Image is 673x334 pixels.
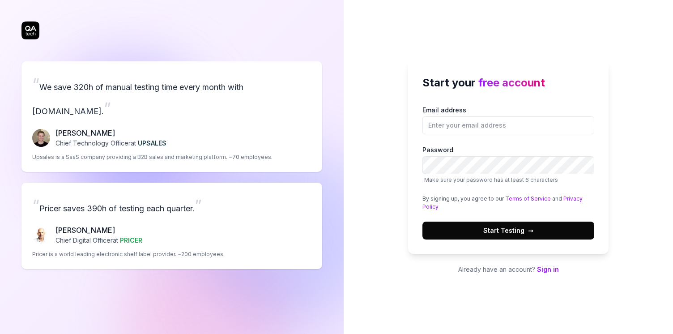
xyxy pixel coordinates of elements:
label: Password [422,145,594,184]
input: PasswordMake sure your password has at least 6 characters [422,156,594,174]
span: ” [104,98,111,118]
h2: Start your [422,75,594,91]
span: Make sure your password has at least 6 characters [424,176,558,183]
p: Pricer saves 390h of testing each quarter. [32,193,311,218]
button: Start Testing→ [422,222,594,240]
a: Sign in [537,265,559,273]
a: “Pricer saves 390h of testing each quarter.”Chris Chalkitis[PERSON_NAME]Chief Digital Officerat P... [21,183,322,269]
span: UPSALES [138,139,166,147]
span: free account [478,76,545,89]
p: Chief Digital Officer at [55,236,142,245]
div: By signing up, you agree to our and [422,195,594,211]
p: [PERSON_NAME] [55,225,142,236]
label: Email address [422,105,594,134]
p: Upsales is a SaaS company providing a B2B sales and marketing platform. ~70 employees. [32,153,273,161]
img: Fredrik Seidl [32,129,50,147]
span: ” [195,196,202,215]
img: Chris Chalkitis [32,226,50,244]
span: → [528,226,533,235]
p: We save 320h of manual testing time every month with [DOMAIN_NAME]. [32,72,311,120]
span: “ [32,196,39,215]
p: [PERSON_NAME] [55,128,166,138]
span: “ [32,74,39,94]
a: “We save 320h of manual testing time every month with [DOMAIN_NAME].”Fredrik Seidl[PERSON_NAME]Ch... [21,61,322,172]
span: Start Testing [483,226,533,235]
p: Already have an account? [408,265,609,274]
a: Terms of Service [505,195,551,202]
input: Email address [422,116,594,134]
p: Chief Technology Officer at [55,138,166,148]
a: Privacy Policy [422,195,583,210]
span: PRICER [120,236,142,244]
p: Pricer is a world leading electronic shelf label provider. ~200 employees. [32,250,225,258]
